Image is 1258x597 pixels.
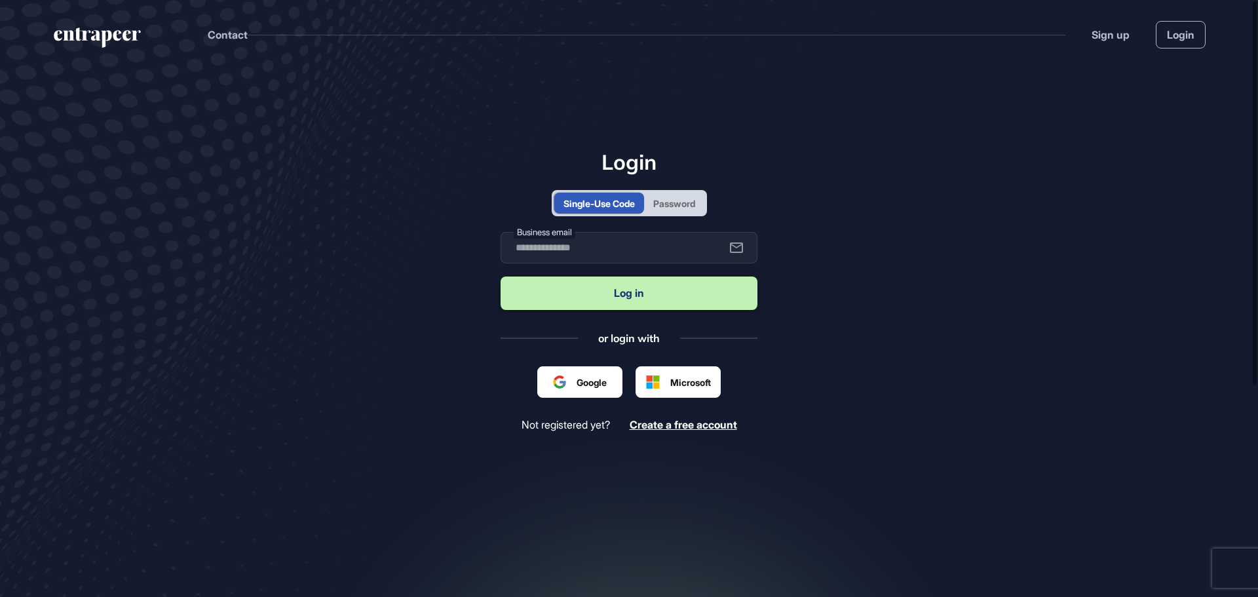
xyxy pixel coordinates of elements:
[514,225,575,239] label: Business email
[670,376,711,389] span: Microsoft
[1156,21,1206,48] a: Login
[208,26,248,43] button: Contact
[501,149,757,174] h1: Login
[563,197,635,210] div: Single-Use Code
[52,28,142,52] a: entrapeer-logo
[522,419,610,431] span: Not registered yet?
[653,197,695,210] div: Password
[630,419,737,431] a: Create a free account
[630,418,737,431] span: Create a free account
[501,277,757,310] button: Log in
[1092,27,1130,43] a: Sign up
[598,331,660,345] div: or login with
